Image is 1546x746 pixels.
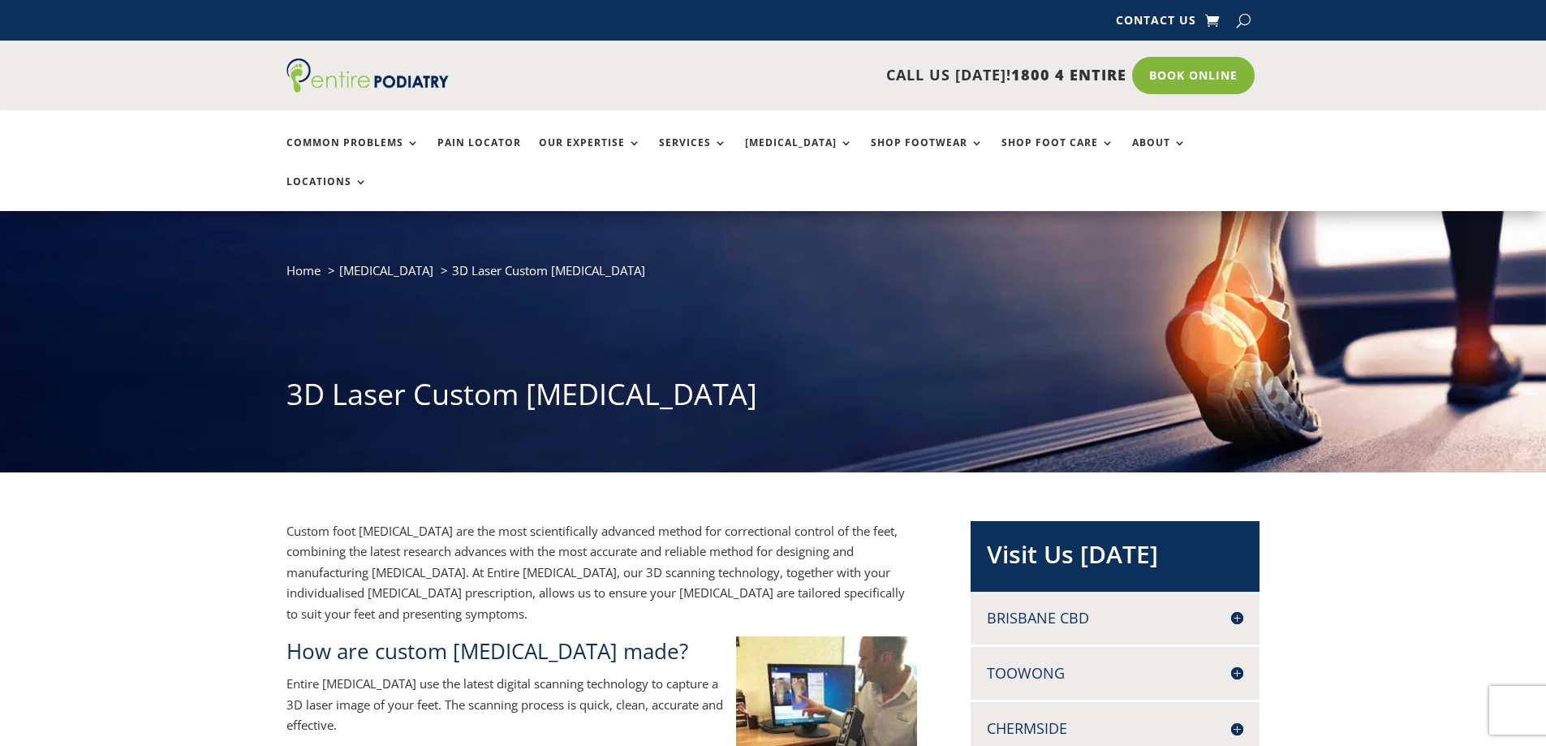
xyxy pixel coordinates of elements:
[452,262,645,278] span: 3D Laser Custom [MEDICAL_DATA]
[339,262,433,278] a: [MEDICAL_DATA]
[437,137,521,172] a: Pain Locator
[987,663,1243,683] h4: Toowong
[987,608,1243,628] h4: Brisbane CBD
[871,137,984,172] a: Shop Footwear
[1011,65,1126,84] span: 1800 4 ENTIRE
[286,260,1260,293] nav: breadcrumb
[539,137,641,172] a: Our Expertise
[1001,137,1114,172] a: Shop Foot Care
[987,718,1243,739] h4: Chermside
[286,80,449,96] a: Entire Podiatry
[511,65,1126,86] p: CALL US [DATE]!
[987,537,1243,580] h2: Visit Us [DATE]
[745,137,853,172] a: [MEDICAL_DATA]
[1116,15,1196,32] a: Contact Us
[286,176,368,211] a: Locations
[1132,137,1186,172] a: About
[286,137,420,172] a: Common Problems
[286,521,918,637] p: Custom foot [MEDICAL_DATA] are the most scientifically advanced method for correctional control o...
[286,262,321,278] a: Home
[1132,57,1255,94] a: Book Online
[286,58,449,93] img: logo (1)
[286,374,1260,423] h1: 3D Laser Custom [MEDICAL_DATA]
[659,137,727,172] a: Services
[286,636,918,674] h2: How are custom [MEDICAL_DATA] made?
